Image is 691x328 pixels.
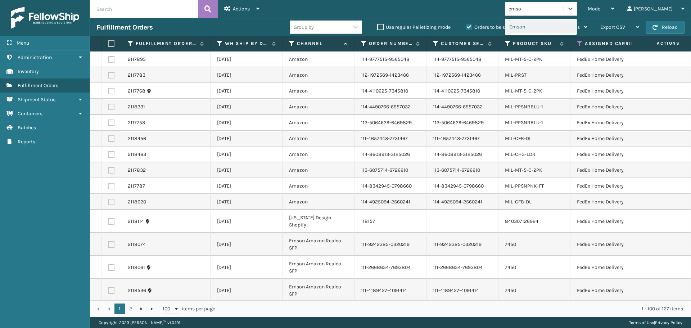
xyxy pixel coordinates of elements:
label: Assigned Carrier Service [585,40,681,47]
td: Amazon [283,131,354,147]
td: Amazon [283,162,354,178]
span: Actions [634,37,684,49]
td: [DATE] [211,51,283,67]
a: MIL-CFB-DL [505,199,532,205]
div: Group by [294,23,314,31]
td: [US_STATE] Design Shopify [283,210,354,233]
td: Amazon [283,99,354,115]
a: Terms of Use [629,320,654,325]
td: [DATE] [211,83,283,99]
td: 113-6075714-6726610 [426,162,498,178]
td: Amazon [283,178,354,194]
a: 2118463 [128,151,146,158]
td: Amazon [283,147,354,162]
span: Export CSV [600,24,625,30]
a: 7450 [505,241,516,247]
td: 114-4490766-6557032 [426,99,498,115]
a: MIL-MT-5-C-2PK [505,167,542,173]
label: Customer Service Order Number [441,40,484,47]
h3: Fulfillment Orders [96,23,153,32]
td: Amazon [283,194,354,210]
span: Batches [18,125,36,131]
span: 100 [163,305,173,313]
a: 2117753 [128,119,145,126]
td: 113-6075714-6726610 [354,162,426,178]
a: 2118620 [128,198,146,206]
td: [DATE] [211,115,283,131]
a: 2117783 [128,72,145,79]
a: 840307126924 [505,218,538,224]
a: 2118061 [128,264,145,271]
td: 111-9242385-0320219 [354,233,426,256]
a: 2 [125,304,136,314]
div: Emson [505,20,577,33]
a: Go to the last page [147,304,158,314]
td: 111-2668654-7693804 [426,256,498,279]
td: 118157 [354,210,426,233]
span: Containers [18,111,42,117]
a: 2118536 [128,287,146,294]
span: items per page [163,304,215,314]
td: 114-9777515-9565048 [354,51,426,67]
span: Menu [17,40,29,46]
a: 1 [114,304,125,314]
td: 114-4925094-2560241 [426,194,498,210]
label: Order Number [369,40,412,47]
td: [DATE] [211,178,283,194]
td: [DATE] [211,147,283,162]
td: 111-4189427-4091414 [426,279,498,302]
a: Go to the next page [136,304,147,314]
td: Emson Amazon Realco SFP [283,279,354,302]
a: 2118114 [128,218,144,225]
td: 112-1972569-1423466 [426,67,498,83]
span: Go to the next page [139,306,144,312]
img: logo [11,7,79,29]
label: WH Ship By Date [225,40,268,47]
td: [DATE] [211,256,283,279]
td: [DATE] [211,131,283,147]
td: 114-8342945-0798660 [354,178,426,194]
span: Actions [233,6,250,12]
td: 111-9242385-0320219 [426,233,498,256]
p: Copyright 2023 [PERSON_NAME]™ v 1.0.191 [99,317,180,328]
td: Amazon [283,115,354,131]
td: 111-4657443-7731467 [354,131,426,147]
td: [DATE] [211,194,283,210]
a: MIL-PRST [505,72,527,78]
span: Go to the last page [149,306,155,312]
button: Reload [646,21,685,34]
a: MIL-CFB-DL [505,135,532,141]
a: 2117895 [128,56,146,63]
label: Product SKU [513,40,556,47]
span: Shipment Status [18,96,55,103]
td: 114-8342945-0798660 [426,178,498,194]
label: Use regular Palletizing mode [377,24,451,30]
td: [DATE] [211,67,283,83]
span: Mode [588,6,600,12]
a: MIL-MT-5-C-2PK [505,56,542,62]
td: 111-4657443-7731467 [426,131,498,147]
td: [DATE] [211,233,283,256]
td: 114-8608913-3125026 [426,147,498,162]
a: 2118331 [128,103,145,111]
span: Inventory [18,68,39,75]
td: 114-4110625-7345810 [354,83,426,99]
a: 2117832 [128,167,146,174]
td: Amazon [283,51,354,67]
td: Emson Amazon Realco SFP [283,256,354,279]
span: Fulfillment Orders [18,82,58,89]
a: 2118074 [128,241,146,248]
td: [DATE] [211,99,283,115]
td: Amazon [283,67,354,83]
a: 2117787 [128,183,145,190]
td: 114-8608913-3125026 [354,147,426,162]
a: MIL-PPSNRBLU-1 [505,120,543,126]
td: [DATE] [211,279,283,302]
a: 2118456 [128,135,146,142]
td: Emson Amazon Realco SFP [283,233,354,256]
span: Reports [18,139,35,145]
span: Administration [18,54,52,60]
td: 111-4189427-4091414 [354,279,426,302]
td: Amazon [283,83,354,99]
div: 1 - 100 of 127 items [225,305,683,313]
